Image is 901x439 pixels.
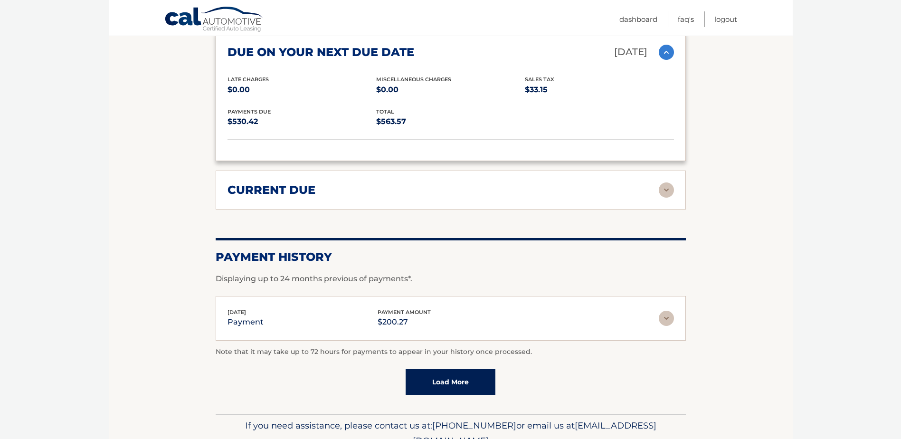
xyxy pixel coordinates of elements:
h2: current due [228,183,315,197]
span: [DATE] [228,309,246,315]
span: payment amount [378,309,431,315]
img: accordion-active.svg [659,45,674,60]
span: total [376,108,394,115]
a: Load More [406,369,495,395]
a: Logout [714,11,737,27]
p: $563.57 [376,115,525,128]
p: Note that it may take up to 72 hours for payments to appear in your history once processed. [216,346,686,358]
p: Displaying up to 24 months previous of payments*. [216,273,686,285]
h2: Payment History [216,250,686,264]
h2: due on your next due date [228,45,414,59]
span: Miscellaneous Charges [376,76,451,83]
p: [DATE] [614,44,647,60]
img: accordion-rest.svg [659,311,674,326]
span: [PHONE_NUMBER] [432,420,516,431]
p: $33.15 [525,83,673,96]
p: payment [228,315,264,329]
span: Payments Due [228,108,271,115]
p: $200.27 [378,315,431,329]
p: $0.00 [228,83,376,96]
img: accordion-rest.svg [659,182,674,198]
p: $530.42 [228,115,376,128]
p: $0.00 [376,83,525,96]
span: Sales Tax [525,76,554,83]
a: FAQ's [678,11,694,27]
a: Dashboard [619,11,657,27]
span: Late Charges [228,76,269,83]
a: Cal Automotive [164,6,264,34]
